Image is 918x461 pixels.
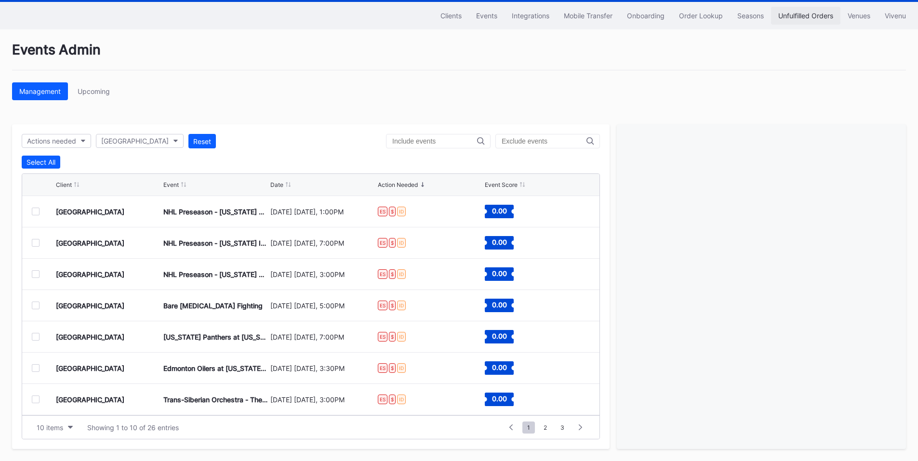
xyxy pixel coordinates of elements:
[32,421,78,434] button: 10 items
[188,134,216,148] button: Reset
[70,82,117,100] button: Upcoming
[771,7,840,25] button: Unfulfilled Orders
[78,87,110,95] div: Upcoming
[878,7,913,25] button: Vivenu
[378,269,387,279] div: ES
[163,333,268,341] div: [US_STATE] Panthers at [US_STATE] Devils
[492,395,507,403] text: 0.00
[270,239,375,247] div: [DATE] [DATE], 7:00PM
[397,301,406,310] div: ID
[270,364,375,372] div: [DATE] [DATE], 3:30PM
[389,207,396,216] div: $
[163,302,263,310] div: Bare [MEDICAL_DATA] Fighting
[12,41,906,70] div: Events Admin
[502,137,586,145] input: Exclude events
[56,270,124,278] div: [GEOGRAPHIC_DATA]
[378,207,387,216] div: ES
[556,421,569,434] span: 3
[56,208,124,216] div: [GEOGRAPHIC_DATA]
[492,207,507,215] text: 0.00
[163,239,268,247] div: NHL Preseason - [US_STATE] Islanders at [US_STATE] Devils
[163,395,268,404] div: Trans-Siberian Orchestra - The Ghost of [DATE]
[378,238,387,248] div: ES
[270,395,375,404] div: [DATE] [DATE], 3:00PM
[492,332,507,340] text: 0.00
[56,239,124,247] div: [GEOGRAPHIC_DATA]
[96,134,184,148] button: [GEOGRAPHIC_DATA]
[378,332,387,342] div: ES
[392,137,477,145] input: Include events
[37,423,63,432] div: 10 items
[485,181,518,188] div: Event Score
[56,395,124,404] div: [GEOGRAPHIC_DATA]
[270,270,375,278] div: [DATE] [DATE], 3:00PM
[56,181,72,188] div: Client
[469,7,505,25] button: Events
[193,137,211,145] div: Reset
[389,332,396,342] div: $
[492,269,507,277] text: 0.00
[476,12,497,20] div: Events
[620,7,672,25] button: Onboarding
[840,7,878,25] button: Venues
[885,12,906,20] div: Vivenu
[389,301,396,310] div: $
[163,270,268,278] div: NHL Preseason - [US_STATE] Capitals at [US_STATE] Devils (Split Squad)
[627,12,665,20] div: Onboarding
[87,423,179,432] div: Showing 1 to 10 of 26 entries
[163,181,179,188] div: Event
[397,207,406,216] div: ID
[22,134,91,148] button: Actions needed
[270,333,375,341] div: [DATE] [DATE], 7:00PM
[557,7,620,25] button: Mobile Transfer
[163,364,268,372] div: Edmonton Oilers at [US_STATE] Devils
[56,302,124,310] div: [GEOGRAPHIC_DATA]
[389,395,396,404] div: $
[564,12,612,20] div: Mobile Transfer
[397,238,406,248] div: ID
[12,82,68,100] button: Management
[101,137,169,145] div: [GEOGRAPHIC_DATA]
[730,7,771,25] a: Seasons
[378,181,418,188] div: Action Needed
[848,12,870,20] div: Venues
[389,269,396,279] div: $
[505,7,557,25] button: Integrations
[778,12,833,20] div: Unfulfilled Orders
[397,395,406,404] div: ID
[672,7,730,25] button: Order Lookup
[163,208,268,216] div: NHL Preseason - [US_STATE] Rangers at [US_STATE] Devils
[389,238,396,248] div: $
[56,364,124,372] div: [GEOGRAPHIC_DATA]
[492,301,507,309] text: 0.00
[56,333,124,341] div: [GEOGRAPHIC_DATA]
[27,137,76,145] div: Actions needed
[512,12,549,20] div: Integrations
[270,302,375,310] div: [DATE] [DATE], 5:00PM
[397,363,406,373] div: ID
[397,269,406,279] div: ID
[492,238,507,246] text: 0.00
[378,301,387,310] div: ES
[27,158,55,166] div: Select All
[378,395,387,404] div: ES
[270,208,375,216] div: [DATE] [DATE], 1:00PM
[492,363,507,371] text: 0.00
[389,363,396,373] div: $
[22,156,60,169] button: Select All
[539,421,552,434] span: 2
[737,12,764,20] div: Seasons
[433,7,469,25] button: Clients
[522,421,535,434] span: 1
